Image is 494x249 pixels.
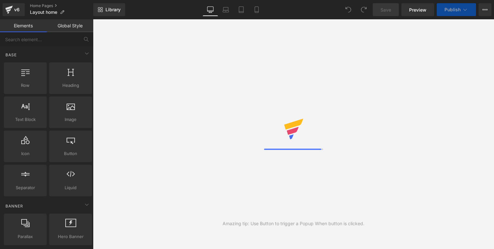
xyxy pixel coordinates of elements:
span: Publish [444,7,461,12]
a: Mobile [249,3,264,16]
button: More [479,3,491,16]
span: Hero Banner [51,233,90,240]
span: Separator [6,184,45,191]
span: Heading [51,82,90,89]
span: Library [105,7,121,13]
div: v6 [13,5,21,14]
a: Desktop [203,3,218,16]
span: Button [51,150,90,157]
span: Base [5,52,17,58]
span: Liquid [51,184,90,191]
a: Laptop [218,3,233,16]
span: Text Block [6,116,45,123]
a: Preview [401,3,434,16]
a: Global Style [47,19,93,32]
span: Preview [409,6,426,13]
button: Undo [342,3,355,16]
span: Save [380,6,391,13]
a: Home Pages [30,3,93,8]
span: Image [51,116,90,123]
span: Parallax [6,233,45,240]
span: Icon [6,150,45,157]
button: Redo [357,3,370,16]
div: Amazing tip: Use Button to trigger a Popup When button is clicked. [223,220,364,227]
span: Banner [5,203,24,209]
button: Publish [437,3,476,16]
span: Layout home [30,10,57,15]
a: New Library [93,3,125,16]
span: Row [6,82,45,89]
a: Tablet [233,3,249,16]
a: v6 [3,3,25,16]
